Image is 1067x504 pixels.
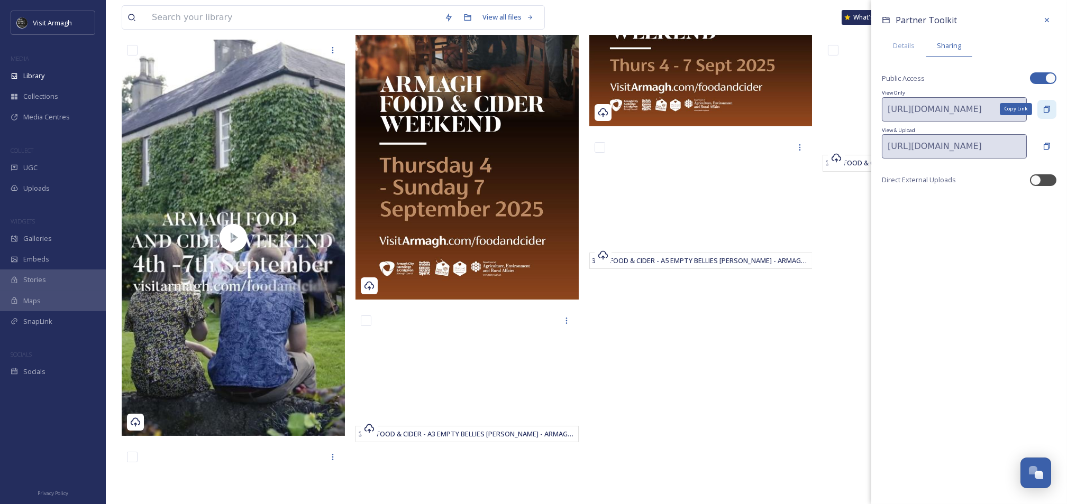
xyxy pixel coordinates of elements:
span: Details [893,41,915,51]
span: Socials [23,367,45,377]
a: What's New [842,10,895,25]
span: Embeds [23,254,49,264]
a: View all files [477,7,539,27]
span: 3568. FOOD & CIDER - A3 EMPTY BELLIES [PERSON_NAME] - ARMAGH.docx [359,429,589,438]
iframe: msdoc-iframe [355,310,579,442]
a: Privacy Policy [38,486,68,499]
span: UGC [23,163,38,173]
span: Uploads [23,183,50,193]
input: Search your library [147,6,439,29]
iframe: msdoc-iframe [589,137,813,269]
iframe: msdoc-iframe [823,40,1046,172]
span: Public Access [882,73,925,83]
img: THE-FIRST-PLACE-VISIT-ARMAGH.COM-BLACK.jpg [17,17,28,28]
span: SOCIALS [11,350,32,358]
span: 3568. FOOD & CIDER - A4 EMPTY BELLIES [PERSON_NAME] - ARMAGH.docx [826,158,1056,167]
span: SnapLink [23,316,52,326]
span: COLLECT [11,146,33,154]
button: Open Chat [1020,458,1051,488]
span: Direct External Uploads [882,175,956,185]
div: Copy Link [1000,103,1032,115]
span: Maps [23,296,41,306]
span: Media Centres [23,112,70,122]
img: thumbnail [122,40,345,436]
span: Collections [23,91,58,101]
span: WIDGETS [11,217,35,225]
span: Galleries [23,234,52,244]
span: Privacy Policy [38,490,68,497]
span: Library [23,71,44,81]
span: View & Upload [882,127,1056,134]
span: Sharing [937,41,961,51]
span: Visit Armagh [33,18,72,27]
span: View Only [882,89,1056,97]
span: Stories [23,275,46,285]
span: 3568. FOOD & CIDER - A5 EMPTY BELLIES [PERSON_NAME] - ARMAGH.docx [592,256,823,265]
span: Partner Toolkit [896,14,957,26]
span: MEDIA [11,54,29,62]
